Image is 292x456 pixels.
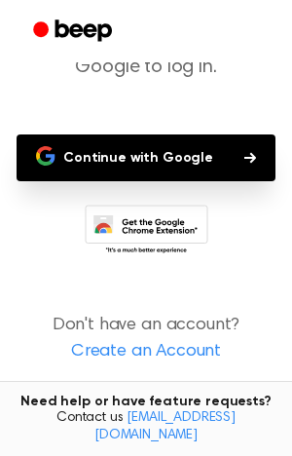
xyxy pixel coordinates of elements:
a: Create an Account [19,339,273,365]
a: [EMAIL_ADDRESS][DOMAIN_NAME] [94,411,236,442]
button: Continue with Google [17,134,275,181]
a: Beep [19,13,129,51]
p: Don't have an account? [16,313,276,365]
span: Contact us [12,410,280,444]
